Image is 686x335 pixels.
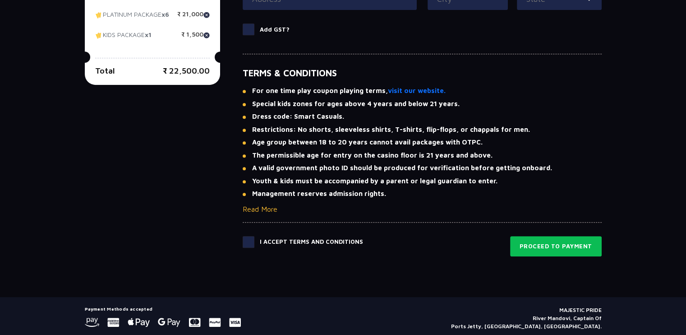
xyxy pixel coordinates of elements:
[510,236,602,257] button: Proceed to Payment
[161,10,169,18] strong: x6
[243,176,602,186] li: Youth & kids must be accompanied by a parent or legal guardian to enter.
[243,68,602,79] h5: TERMS & CONDITIONS
[243,189,602,199] li: Management reserves admission rights.
[260,237,363,247] p: I Accept Terms and Conditions
[388,86,446,96] a: visit our website.
[163,65,210,77] p: ₹ 22,500.00
[243,99,602,109] li: Special kids zones for ages above 4 years and below 21 years.
[95,65,115,77] p: Total
[95,11,169,24] p: PLATINUM PACKAGE
[243,163,602,173] li: A valid government photo ID should be produced for verification before getting onboard.
[177,11,210,24] p: ₹ 21,000
[260,25,290,34] p: Add GST?
[95,31,152,45] p: KIDS PACKAGE
[243,137,602,148] li: Age group between 18 to 20 years cannot avail packages with OTPC.
[243,204,277,214] button: Read More
[243,150,602,161] li: The permissible age for entry on the casino floor is 21 years and above.
[181,31,210,45] p: ₹ 1,500
[243,112,602,122] li: Dress code: Smart Casuals.
[451,306,602,330] p: MAJESTIC PRIDE River Mandovi, Captain Of Ports Jetty, [GEOGRAPHIC_DATA], [GEOGRAPHIC_DATA].
[243,86,602,96] li: For one time play coupon playing terms,
[95,31,103,39] img: tikcet
[85,306,241,312] h5: Payment Methods accepted
[243,125,602,135] li: Restrictions: No shorts, sleeveless shirts, T-shirts, flip-flops, or chappals for men.
[145,31,152,38] strong: x1
[95,11,103,19] img: tikcet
